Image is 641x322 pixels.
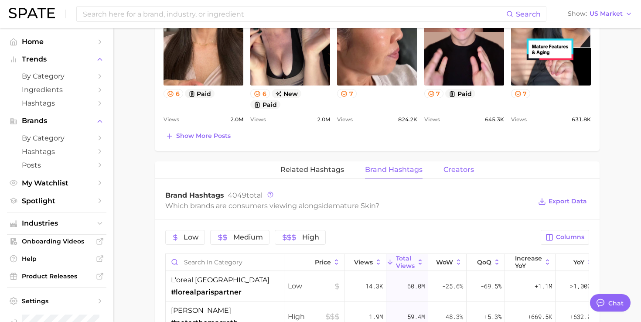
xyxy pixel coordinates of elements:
[22,161,92,169] span: Posts
[7,252,106,265] a: Help
[22,197,92,205] span: Spotlight
[280,166,344,174] span: Related Hashtags
[407,312,425,322] span: 59.4m
[344,254,386,271] button: Views
[171,305,231,316] span: [PERSON_NAME]
[442,312,463,322] span: -48.3%
[590,11,623,16] span: US Market
[477,259,491,266] span: QoQ
[333,202,375,210] span: mature skin
[164,114,179,125] span: Views
[443,166,474,174] span: Creators
[467,254,505,271] button: QoQ
[250,114,266,125] span: Views
[528,312,552,322] span: +669.5k
[22,117,92,125] span: Brands
[570,312,594,322] span: +632.0%
[573,259,584,266] span: YoY
[516,10,541,18] span: Search
[185,89,215,98] button: paid
[365,166,423,174] span: Brand Hashtags
[572,114,591,125] span: 631.8k
[22,134,92,142] span: by Category
[22,55,92,63] span: Trends
[570,282,594,290] span: >1,000%
[171,287,242,298] span: #lorealparispartner
[22,297,92,305] span: Settings
[22,147,92,156] span: Hashtags
[284,254,344,271] button: Price
[165,200,532,212] div: Which brands are consumers viewing alongside ?
[228,191,263,199] span: total
[288,281,341,291] span: Low
[566,8,634,20] button: ShowUS Market
[484,312,501,322] span: +5.3%
[511,89,531,98] button: 7
[165,191,224,199] span: Brand Hashtags
[7,295,106,308] a: Settings
[184,234,198,241] span: Low
[7,114,106,127] button: Brands
[396,255,415,269] span: Total Views
[7,176,106,190] a: My Watchlist
[436,259,453,266] span: WoW
[302,234,319,241] span: High
[171,275,269,285] span: l'oreal [GEOGRAPHIC_DATA]
[166,271,597,302] button: l'oreal [GEOGRAPHIC_DATA]#lorealparispartnerLow14.3k60.0m-25.6%-69.5%+1.1m>1,000%
[568,11,587,16] span: Show
[398,114,417,125] span: 824.2k
[515,255,542,269] span: increase YoY
[22,272,92,280] span: Product Releases
[7,158,106,172] a: Posts
[442,281,463,291] span: -25.6%
[82,7,506,21] input: Search here for a brand, industry, or ingredient
[7,35,106,48] a: Home
[354,259,373,266] span: Views
[445,89,475,98] button: paid
[424,114,440,125] span: Views
[535,281,552,291] span: +1.1m
[230,114,243,125] span: 2.0m
[505,254,556,271] button: increase YoY
[7,145,106,158] a: Hashtags
[7,96,106,110] a: Hashtags
[365,281,383,291] span: 14.3k
[556,233,584,241] span: Columns
[22,237,92,245] span: Onboarding Videos
[7,217,106,230] button: Industries
[7,83,106,96] a: Ingredients
[228,191,246,199] span: 4049
[22,86,92,94] span: Ingredients
[481,281,501,291] span: -69.5%
[22,179,92,187] span: My Watchlist
[9,8,55,18] img: SPATE
[166,254,284,271] input: Search in category
[317,114,330,125] span: 2.0m
[272,89,302,98] span: new
[485,114,504,125] span: 645.3k
[549,198,587,205] span: Export Data
[22,219,92,227] span: Industries
[337,89,357,98] button: 7
[22,99,92,107] span: Hashtags
[7,53,106,66] button: Trends
[541,230,589,245] button: Columns
[536,195,589,208] button: Export Data
[424,89,444,98] button: 7
[556,254,597,271] button: YoY
[164,89,183,98] button: 6
[288,312,341,322] span: High
[386,254,428,271] button: Total Views
[22,255,92,263] span: Help
[250,100,280,109] button: paid
[7,69,106,83] a: by Category
[7,131,106,145] a: by Category
[7,270,106,283] a: Product Releases
[511,114,527,125] span: Views
[7,194,106,208] a: Spotlight
[315,259,331,266] span: Price
[7,235,106,248] a: Onboarding Videos
[250,89,270,98] button: 6
[176,132,231,140] span: Show more posts
[407,281,425,291] span: 60.0m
